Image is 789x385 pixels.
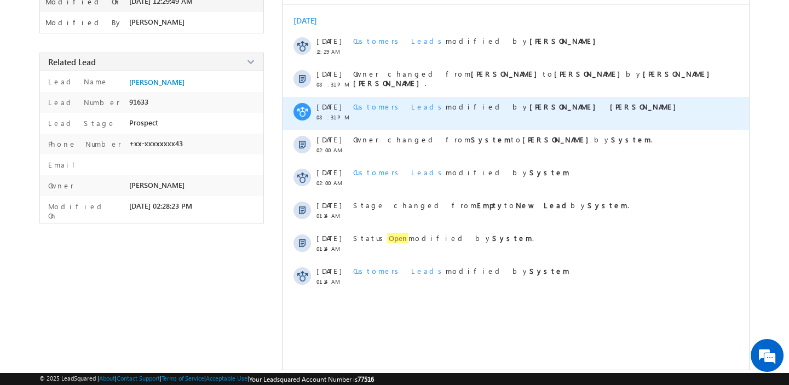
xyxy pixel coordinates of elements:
span: [DATE] [316,102,341,111]
img: d_60004797649_company_0_60004797649 [19,58,46,72]
span: Status modified by . [353,233,534,243]
a: About [99,375,115,382]
strong: Empty [477,200,504,210]
strong: [PERSON_NAME] [PERSON_NAME] [529,102,682,111]
label: Modified On [45,202,124,220]
span: [PERSON_NAME] [129,18,185,26]
a: Terms of Service [162,375,204,382]
span: [DATE] [316,266,341,275]
strong: [PERSON_NAME] [529,36,601,45]
span: Owner changed from to by . [353,69,715,88]
label: Lead Name [45,77,108,86]
span: 01:14 AM [316,278,349,285]
span: +xx-xxxxxxxx43 [129,139,183,148]
strong: New Lead [516,200,571,210]
strong: [PERSON_NAME] [522,135,594,144]
span: Customers Leads [353,36,446,45]
span: [DATE] 02:28:23 PM [129,202,192,210]
a: Acceptable Use [206,375,247,382]
span: [DATE] [316,69,341,78]
strong: [PERSON_NAME] [PERSON_NAME] [353,69,715,88]
span: [DATE] [316,200,341,210]
span: [DATE] [316,36,341,45]
span: Customers Leads [353,266,446,275]
label: Phone Number [45,139,122,148]
strong: [PERSON_NAME] [554,69,626,78]
span: Stage changed from to by . [353,200,629,210]
label: Owner [45,181,74,190]
span: [PERSON_NAME] [129,181,185,189]
strong: System [529,266,569,275]
span: © 2025 LeadSquared | | | | | [39,375,374,383]
a: [PERSON_NAME] [129,78,185,87]
span: 02:00 AM [316,180,349,186]
span: 01:14 AM [316,212,349,219]
span: [DATE] [316,168,341,177]
span: Customers Leads [353,168,446,177]
span: [DATE] [316,233,341,243]
span: Owner changed from to by . [353,135,653,144]
textarea: Type your message and click 'Submit' [14,101,200,292]
span: Your Leadsquared Account Number is [249,375,374,383]
span: 02:00 AM [316,147,349,153]
label: Modified By [45,18,123,27]
label: Email [45,160,83,169]
span: modified by [353,36,601,45]
strong: [PERSON_NAME] [471,69,543,78]
em: Submit [160,302,199,317]
span: 91633 [129,97,148,106]
label: Lead Stage [45,118,116,128]
span: Related Lead [48,56,96,67]
span: 01:14 AM [316,245,349,252]
span: 77516 [358,375,374,383]
span: 08:31 PM [316,81,349,88]
div: Leave a message [57,58,184,72]
span: 08:31 PM [316,114,349,120]
strong: System [588,200,627,210]
span: Open [387,233,408,243]
span: modified by [353,168,569,177]
span: modified by [353,266,569,275]
span: Customers Leads [353,102,446,111]
label: Lead Number [45,97,120,107]
span: modified by [353,102,682,111]
strong: System [611,135,651,144]
strong: System [529,168,569,177]
strong: System [492,233,532,243]
div: [DATE] [293,15,329,26]
a: Contact Support [117,375,160,382]
span: Prospect [129,118,158,127]
span: [DATE] [316,135,341,144]
div: Minimize live chat window [180,5,206,32]
strong: System [471,135,511,144]
span: 12:29 AM [316,48,349,55]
